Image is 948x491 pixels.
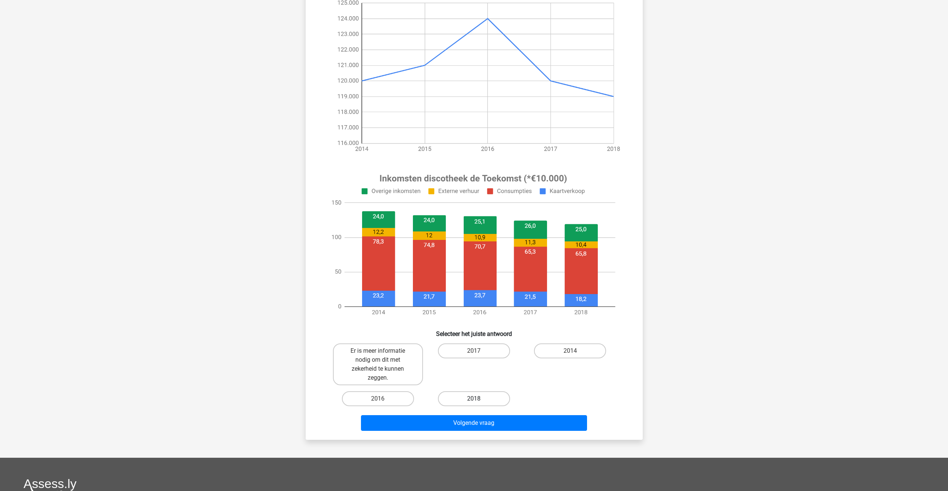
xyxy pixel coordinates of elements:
label: Er is meer informatie nodig om dit met zekerheid te kunnen zeggen. [333,343,423,385]
label: 2014 [534,343,606,358]
h6: Selecteer het juiste antwoord [318,324,631,337]
label: 2018 [438,391,510,406]
button: Volgende vraag [361,415,587,431]
label: 2017 [438,343,510,358]
label: 2016 [342,391,414,406]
